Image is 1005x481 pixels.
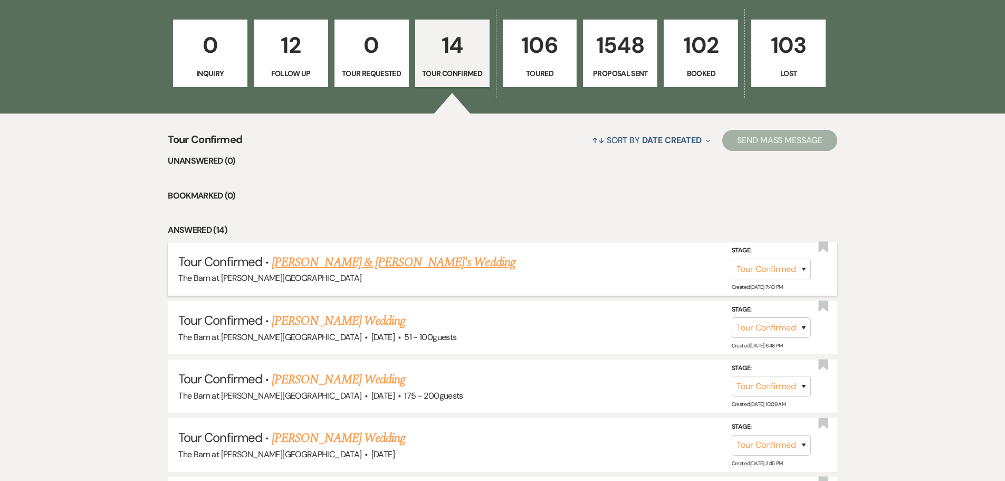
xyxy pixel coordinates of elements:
p: 0 [341,27,402,63]
label: Stage: [732,363,811,374]
a: 1548Proposal Sent [583,20,657,87]
p: Inquiry [180,68,241,79]
li: Unanswered (0) [168,154,837,168]
li: Bookmarked (0) [168,189,837,203]
p: 106 [510,27,570,63]
span: [DATE] [371,390,395,401]
a: 0Inquiry [173,20,247,87]
button: Send Mass Message [722,130,837,151]
p: Tour Confirmed [422,68,483,79]
span: 175 - 200 guests [404,390,463,401]
span: Tour Confirmed [178,312,262,328]
span: 51 - 100 guests [404,332,456,343]
a: [PERSON_NAME] Wedding [272,312,405,331]
label: Stage: [732,421,811,433]
p: Booked [671,68,731,79]
p: Toured [510,68,570,79]
a: 102Booked [664,20,738,87]
p: Proposal Sent [590,68,650,79]
span: Created: [DATE] 10:09 AM [732,401,786,408]
a: [PERSON_NAME] Wedding [272,370,405,389]
p: 1548 [590,27,650,63]
p: Tour Requested [341,68,402,79]
span: Created: [DATE] 7:40 PM [732,284,783,290]
a: 12Follow Up [254,20,328,87]
a: 14Tour Confirmed [415,20,490,87]
p: Follow Up [261,68,321,79]
li: Answered (14) [168,223,837,237]
span: Tour Confirmed [168,131,242,154]
span: Tour Confirmed [178,371,262,387]
span: Tour Confirmed [178,253,262,270]
a: [PERSON_NAME] & [PERSON_NAME]'s Wedding [272,253,515,272]
label: Stage: [732,304,811,316]
p: Lost [758,68,819,79]
span: Created: [DATE] 6:48 PM [732,342,783,349]
span: Created: [DATE] 3:45 PM [732,460,783,467]
span: The Barn at [PERSON_NAME][GEOGRAPHIC_DATA] [178,449,361,460]
span: The Barn at [PERSON_NAME][GEOGRAPHIC_DATA] [178,390,361,401]
span: ↑↓ [592,135,605,146]
label: Stage: [732,245,811,257]
a: 0Tour Requested [334,20,409,87]
a: 106Toured [503,20,577,87]
span: Date Created [642,135,702,146]
span: The Barn at [PERSON_NAME][GEOGRAPHIC_DATA] [178,272,361,284]
p: 103 [758,27,819,63]
p: 12 [261,27,321,63]
span: [DATE] [371,332,395,343]
p: 0 [180,27,241,63]
p: 102 [671,27,731,63]
button: Sort By Date Created [588,126,714,154]
span: Tour Confirmed [178,429,262,446]
a: 103Lost [751,20,826,87]
span: [DATE] [371,449,395,460]
a: [PERSON_NAME] Wedding [272,429,405,448]
span: The Barn at [PERSON_NAME][GEOGRAPHIC_DATA] [178,332,361,343]
p: 14 [422,27,483,63]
